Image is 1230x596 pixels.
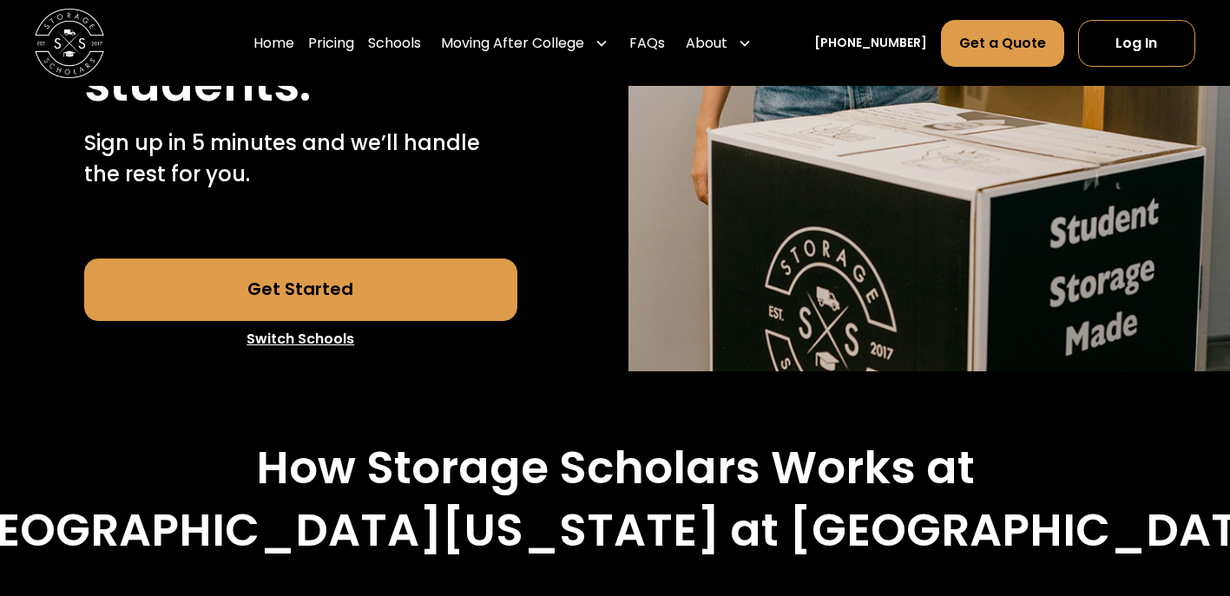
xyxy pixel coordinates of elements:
a: Schools [368,19,421,68]
p: Sign up in 5 minutes and we’ll handle the rest for you. [84,128,517,190]
div: Moving After College [434,19,615,68]
a: FAQs [629,19,665,68]
a: Pricing [308,19,354,68]
div: Moving After College [441,33,584,54]
div: About [679,19,759,68]
a: Get a Quote [941,20,1064,67]
h1: students. [84,58,311,110]
a: Log In [1078,20,1196,67]
a: Home [253,19,294,68]
a: Get Started [84,259,517,321]
h2: How Storage Scholars Works at [256,441,975,494]
div: About [686,33,727,54]
img: Storage Scholars main logo [35,9,104,78]
a: Switch Schools [84,321,517,357]
a: [PHONE_NUMBER] [814,34,927,52]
